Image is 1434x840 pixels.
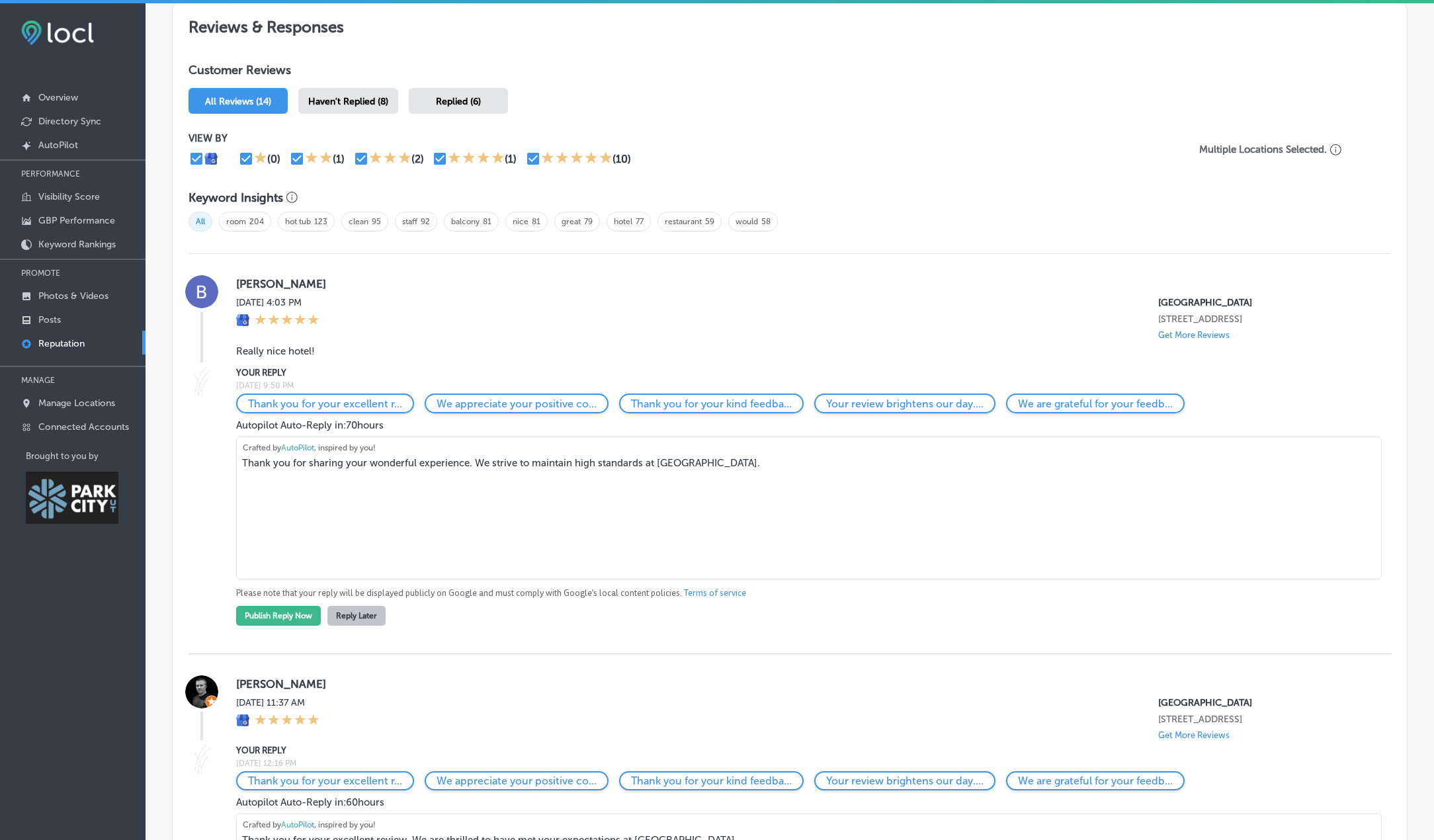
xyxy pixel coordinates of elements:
label: [DATE] 4:03 PM [236,297,319,308]
button: Reply Later [327,606,386,626]
p: Brought to you by [26,451,146,461]
img: Park City [26,472,118,524]
p: Newpark Resort [1158,297,1370,308]
p: Connected Accounts [38,421,129,433]
button: Publish Reply Now [236,606,321,626]
img: Image [185,743,218,777]
a: 59 [705,217,714,226]
span: Haven't Replied (8) [308,96,388,107]
p: We are grateful for your feedback. It affirms our commitment to quality service at our hotel. [1018,398,1173,410]
p: Overview [38,92,78,103]
span: AutoPilot [281,820,314,829]
p: AutoPilot [38,140,78,151]
span: AutoPilot [281,443,314,452]
p: Your review brightens our day. Thank you for highlighting your enjoyable experience with us. [826,775,984,787]
p: Newpark Resort [1158,697,1370,708]
div: 3 Stars [369,151,411,167]
a: restaurant [665,217,702,226]
p: 1476 Newpark Boulevard [1158,714,1370,725]
img: Image [185,366,218,399]
div: (1) [505,153,517,165]
div: 5 Stars [255,714,319,728]
a: clean [349,217,368,226]
div: (10) [612,153,631,165]
a: hot tub [285,217,311,226]
h3: Keyword Insights [189,190,283,205]
span: Autopilot Auto-Reply in: 60 hours [236,796,384,808]
a: 81 [532,217,540,226]
p: Thank you for your excellent review. We are thrilled to have met your expectations at Newpark Res... [248,775,402,787]
span: Replied (6) [436,96,481,107]
label: [PERSON_NAME] [236,277,1370,290]
a: 123 [314,217,327,226]
p: Manage Locations [38,398,115,409]
p: Directory Sync [38,116,101,127]
a: Terms of service [684,587,746,599]
a: 92 [421,217,430,226]
a: would [736,217,758,226]
p: Thank you for your kind feedback. We look forward to welcoming you back to Newpark Resort. [631,398,792,410]
textarea: Thank you for sharing your wonderful experience. We strive to maintain high standards at [GEOGRAP... [236,437,1382,579]
p: Get More Reviews [1158,730,1230,740]
blockquote: Really nice hotel! [236,345,1168,357]
p: We appreciate your positive comments. Thank you for choosing to stay with us. [437,775,597,787]
span: All [189,212,212,231]
span: Crafted by , inspired by you! [243,443,376,452]
a: 79 [584,217,593,226]
div: (2) [411,153,424,165]
a: great [562,217,581,226]
a: room [226,217,246,226]
span: Autopilot Auto-Reply in: 70 hours [236,419,384,431]
a: 204 [249,217,264,226]
p: Please note that your reply will be displayed publicly on Google and must comply with Google's lo... [236,587,1370,599]
p: Multiple Locations Selected. [1199,144,1327,155]
p: Your review brightens our day. Thank you for highlighting your enjoyable experience with us. [826,398,984,410]
p: VIEW BY [189,132,1150,144]
a: 77 [636,217,644,226]
label: [DATE] 9:50 PM [236,381,1370,390]
label: YOUR REPLY [236,368,1370,378]
p: Keyword Rankings [38,239,116,250]
a: balcony [451,217,480,226]
p: Thank you for your excellent review. We are thrilled to have met your expectations at Newpark Res... [248,398,402,410]
a: 58 [761,217,771,226]
div: 1 Star [254,151,267,167]
label: [DATE] 11:37 AM [236,697,319,708]
p: Thank you for your kind feedback. We look forward to welcoming you back to Newpark Resort. [631,775,792,787]
span: Crafted by , inspired by you! [243,820,376,829]
a: 95 [372,217,381,226]
p: 1476 Newpark Boulevard [1158,314,1370,325]
h2: Reviews & Responses [173,1,1407,47]
p: Reputation [38,338,85,349]
a: hotel [614,217,632,226]
a: nice [513,217,528,226]
p: Photos & Videos [38,290,108,302]
label: [DATE] 12:16 PM [236,759,1370,768]
p: We appreciate your positive comments. Thank you for choosing to stay with us. [437,398,597,410]
a: 81 [483,217,491,226]
p: Posts [38,314,61,325]
img: fda3e92497d09a02dc62c9cd864e3231.png [21,21,94,45]
a: staff [402,217,417,226]
p: GBP Performance [38,215,115,226]
div: 5 Stars [541,151,612,167]
p: We are grateful for your feedback. It affirms our commitment to quality service at our hotel. [1018,775,1173,787]
p: Visibility Score [38,191,100,202]
div: (1) [333,153,345,165]
span: All Reviews (14) [205,96,271,107]
div: 2 Stars [305,151,333,167]
div: (0) [267,153,280,165]
div: 4 Stars [448,151,505,167]
h1: Customer Reviews [189,63,1391,83]
div: 5 Stars [255,314,319,328]
label: [PERSON_NAME] [236,677,1370,691]
p: Get More Reviews [1158,330,1230,340]
label: YOUR REPLY [236,745,1370,755]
